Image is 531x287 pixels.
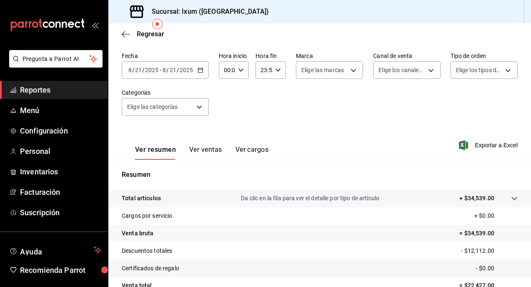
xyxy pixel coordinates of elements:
[20,84,101,96] span: Reportes
[92,22,98,28] button: open_drawer_menu
[20,186,101,198] span: Facturación
[296,53,363,59] label: Marca
[122,247,172,255] p: Descuentos totales
[23,55,90,63] span: Pregunta a Parrot AI
[132,67,135,73] span: /
[135,146,268,160] div: navigation tabs
[20,207,101,218] span: Suscripción
[135,146,176,160] button: Ver resumen
[6,60,103,69] a: Pregunta a Parrot AI
[122,264,179,273] p: Certificados de regalo
[145,67,159,73] input: ----
[301,66,344,74] span: Elige las marcas
[461,247,518,255] p: - $12,112.00
[255,53,286,59] label: Hora fin
[20,125,101,136] span: Configuración
[241,194,379,203] p: Da clic en la fila para ver el detalle por tipo de artículo
[20,146,101,157] span: Personal
[235,146,269,160] button: Ver cargos
[189,146,222,160] button: Ver ventas
[122,194,161,203] p: Total artículos
[128,67,132,73] input: --
[122,211,173,220] p: Cargos por servicio
[127,103,178,111] span: Elige las categorías
[378,66,425,74] span: Elige los canales de venta
[456,66,502,74] span: Elige los tipos de orden
[137,30,164,38] span: Regresar
[461,140,518,150] button: Exportar a Excel
[20,264,101,276] span: Recomienda Parrot
[142,67,145,73] span: /
[162,67,166,73] input: --
[135,67,142,73] input: --
[122,229,153,238] p: Venta bruta
[9,50,103,68] button: Pregunta a Parrot AI
[474,211,518,220] p: + $0.00
[476,264,518,273] p: - $0.00
[459,229,518,238] p: = $34,539.00
[179,67,193,73] input: ----
[169,67,177,73] input: --
[177,67,179,73] span: /
[122,53,209,59] label: Fecha
[451,53,518,59] label: Tipo de orden
[166,67,169,73] span: /
[122,170,518,180] p: Resumen
[145,7,269,17] h3: Sucursal: Ixum ([GEOGRAPHIC_DATA])
[373,53,440,59] label: Canal de venta
[20,105,101,116] span: Menú
[160,67,161,73] span: -
[122,30,164,38] button: Regresar
[20,166,101,177] span: Inventarios
[219,53,249,59] label: Hora inicio
[152,19,163,29] img: Tooltip marker
[20,245,90,255] span: Ayuda
[122,90,209,96] label: Categorías
[459,194,494,203] p: + $34,539.00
